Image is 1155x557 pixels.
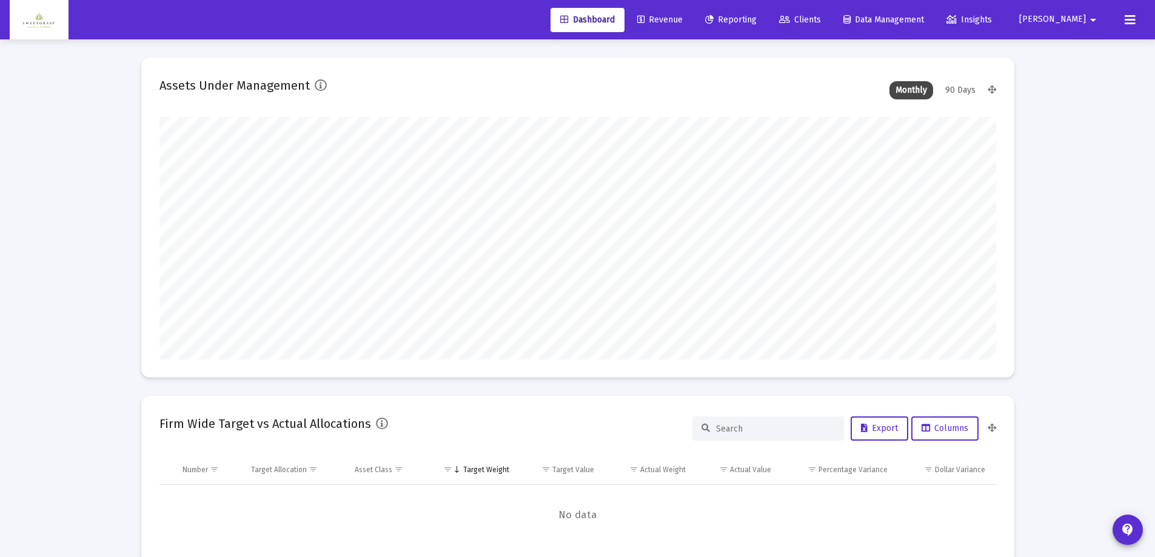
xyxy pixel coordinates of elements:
[843,15,924,25] span: Data Management
[551,8,624,32] a: Dashboard
[243,455,346,484] td: Column Target Allocation
[19,8,59,32] img: Dashboard
[251,465,307,475] div: Target Allocation
[603,455,694,484] td: Column Actual Weight
[694,455,780,484] td: Column Actual Value
[159,509,996,522] span: No data
[730,465,771,475] div: Actual Value
[182,465,208,475] div: Number
[922,423,968,433] span: Columns
[695,8,766,32] a: Reporting
[541,465,551,474] span: Show filter options for column 'Target Value'
[394,465,403,474] span: Show filter options for column 'Asset Class'
[628,8,692,32] a: Revenue
[518,455,603,484] td: Column Target Value
[851,416,908,441] button: Export
[443,465,452,474] span: Show filter options for column 'Target Weight'
[834,8,934,32] a: Data Management
[924,465,933,474] span: Show filter options for column 'Dollar Variance'
[159,76,310,95] h2: Assets Under Management
[719,465,728,474] span: Show filter options for column 'Actual Value'
[427,455,518,484] td: Column Target Weight
[808,465,817,474] span: Show filter options for column 'Percentage Variance'
[769,8,831,32] a: Clients
[937,8,1002,32] a: Insights
[355,465,392,475] div: Asset Class
[552,465,594,475] div: Target Value
[637,15,683,25] span: Revenue
[1019,15,1086,25] span: [PERSON_NAME]
[939,81,982,99] div: 90 Days
[346,455,427,484] td: Column Asset Class
[159,455,996,545] div: Data grid
[560,15,615,25] span: Dashboard
[705,15,757,25] span: Reporting
[1086,8,1100,32] mat-icon: arrow_drop_down
[309,465,318,474] span: Show filter options for column 'Target Allocation'
[1120,522,1135,537] mat-icon: contact_support
[629,465,638,474] span: Show filter options for column 'Actual Weight'
[159,414,371,433] h2: Firm Wide Target vs Actual Allocations
[911,416,979,441] button: Columns
[716,424,835,434] input: Search
[889,81,933,99] div: Monthly
[779,15,821,25] span: Clients
[463,465,509,475] div: Target Weight
[896,455,996,484] td: Column Dollar Variance
[640,465,686,475] div: Actual Weight
[210,465,219,474] span: Show filter options for column 'Number'
[174,455,243,484] td: Column Number
[1005,7,1115,32] button: [PERSON_NAME]
[861,423,898,433] span: Export
[780,455,896,484] td: Column Percentage Variance
[946,15,992,25] span: Insights
[819,465,888,475] div: Percentage Variance
[935,465,985,475] div: Dollar Variance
